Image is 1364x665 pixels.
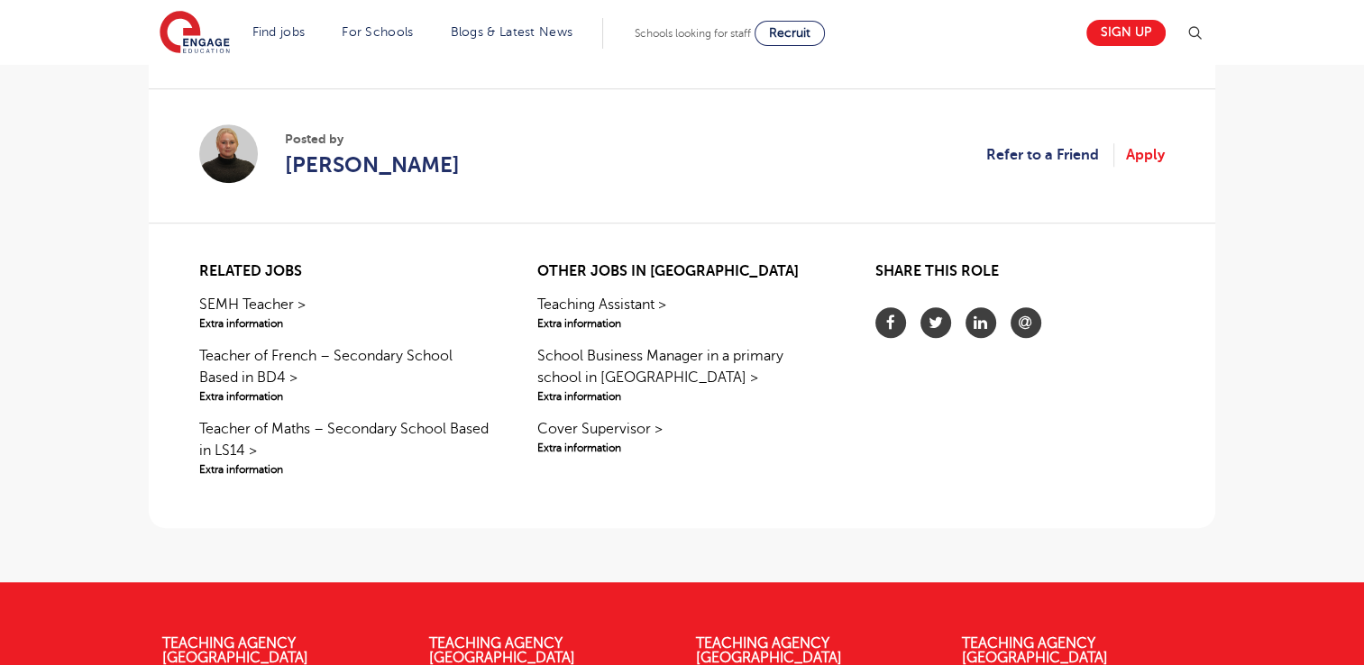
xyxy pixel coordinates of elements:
[537,388,827,405] span: Extra information
[769,26,810,40] span: Recruit
[252,25,306,39] a: Find jobs
[755,21,825,46] a: Recruit
[451,25,573,39] a: Blogs & Latest News
[199,294,489,332] a: SEMH Teacher >Extra information
[537,418,827,456] a: Cover Supervisor >Extra information
[199,345,489,405] a: Teacher of French – Secondary School Based in BD4 >Extra information
[199,263,489,280] h2: Related jobs
[199,461,489,478] span: Extra information
[160,11,230,56] img: Engage Education
[342,25,413,39] a: For Schools
[1086,20,1166,46] a: Sign up
[875,263,1165,289] h2: Share this role
[285,130,460,149] span: Posted by
[285,149,460,181] a: [PERSON_NAME]
[199,418,489,478] a: Teacher of Maths – Secondary School Based in LS14 >Extra information
[537,315,827,332] span: Extra information
[1126,143,1165,167] a: Apply
[537,294,827,332] a: Teaching Assistant >Extra information
[537,440,827,456] span: Extra information
[635,27,751,40] span: Schools looking for staff
[986,143,1114,167] a: Refer to a Friend
[537,345,827,405] a: School Business Manager in a primary school in [GEOGRAPHIC_DATA] >Extra information
[537,263,827,280] h2: Other jobs in [GEOGRAPHIC_DATA]
[199,315,489,332] span: Extra information
[199,388,489,405] span: Extra information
